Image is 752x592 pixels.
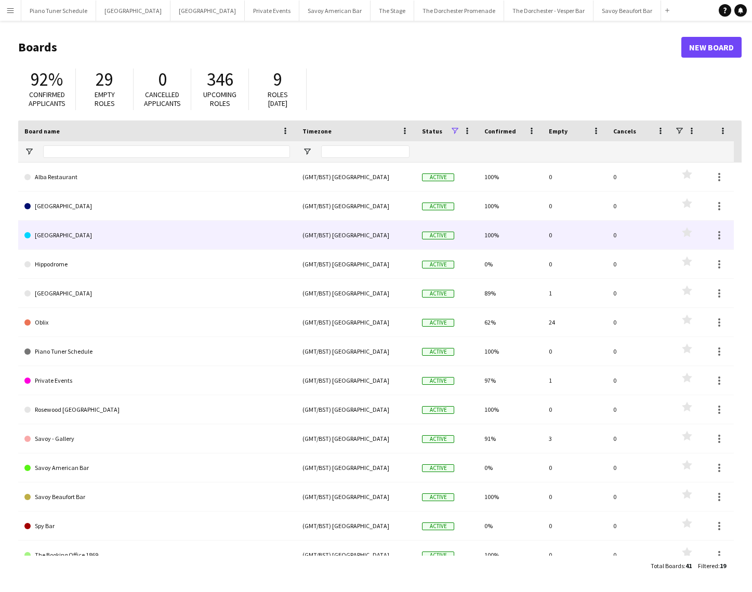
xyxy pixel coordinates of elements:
[273,68,282,91] span: 9
[607,482,671,511] div: 0
[607,279,671,307] div: 0
[478,163,543,191] div: 100%
[422,232,454,239] span: Active
[543,453,607,482] div: 0
[29,90,65,108] span: Confirmed applicants
[478,308,543,337] div: 62%
[543,308,607,337] div: 24
[245,1,299,21] button: Private Events
[96,68,113,91] span: 29
[296,482,416,511] div: (GMT/BST) [GEOGRAPHIC_DATA]
[484,127,516,135] span: Confirmed
[720,562,726,570] span: 19
[543,366,607,395] div: 1
[24,337,290,366] a: Piano Tuner Schedule
[31,68,63,91] span: 92%
[543,192,607,220] div: 0
[24,163,290,192] a: Alba Restaurant
[422,435,454,443] span: Active
[422,319,454,327] span: Active
[422,551,454,559] span: Active
[478,424,543,453] div: 91%
[543,221,607,249] div: 0
[607,163,671,191] div: 0
[543,482,607,511] div: 0
[478,221,543,249] div: 100%
[478,279,543,307] div: 89%
[43,145,290,158] input: Board name Filter Input
[607,221,671,249] div: 0
[607,395,671,424] div: 0
[24,308,290,337] a: Oblix
[681,37,742,58] a: New Board
[607,512,671,540] div: 0
[607,308,671,337] div: 0
[302,147,312,156] button: Open Filter Menu
[24,541,290,570] a: The Booking Office 1869
[24,127,60,135] span: Board name
[422,348,454,356] span: Active
[549,127,568,135] span: Empty
[593,1,661,21] button: Savoy Beaufort Bar
[543,163,607,191] div: 0
[607,250,671,278] div: 0
[543,337,607,366] div: 0
[478,512,543,540] div: 0%
[203,90,236,108] span: Upcoming roles
[478,366,543,395] div: 97%
[478,250,543,278] div: 0%
[504,1,593,21] button: The Dorchester - Vesper Bar
[607,192,671,220] div: 0
[422,127,442,135] span: Status
[422,493,454,501] span: Active
[18,39,681,55] h1: Boards
[24,482,290,512] a: Savoy Beaufort Bar
[543,541,607,569] div: 0
[24,424,290,453] a: Savoy - Gallery
[422,377,454,385] span: Active
[422,203,454,210] span: Active
[422,261,454,268] span: Active
[543,250,607,278] div: 0
[96,1,170,21] button: [GEOGRAPHIC_DATA]
[651,556,692,576] div: :
[296,221,416,249] div: (GMT/BST) [GEOGRAPHIC_DATA]
[24,512,290,541] a: Spy Bar
[144,90,181,108] span: Cancelled applicants
[24,366,290,395] a: Private Events
[422,464,454,472] span: Active
[613,127,636,135] span: Cancels
[296,250,416,278] div: (GMT/BST) [GEOGRAPHIC_DATA]
[422,290,454,298] span: Active
[21,1,96,21] button: Piano Tuner Schedule
[24,279,290,308] a: [GEOGRAPHIC_DATA]
[651,562,684,570] span: Total Boards
[543,395,607,424] div: 0
[478,337,543,366] div: 100%
[24,250,290,279] a: Hippodrome
[685,562,692,570] span: 41
[478,395,543,424] div: 100%
[478,192,543,220] div: 100%
[414,1,504,21] button: The Dorchester Promenade
[543,279,607,307] div: 1
[207,68,233,91] span: 346
[607,541,671,569] div: 0
[296,163,416,191] div: (GMT/BST) [GEOGRAPHIC_DATA]
[607,453,671,482] div: 0
[698,556,726,576] div: :
[321,145,410,158] input: Timezone Filter Input
[422,173,454,181] span: Active
[296,453,416,482] div: (GMT/BST) [GEOGRAPHIC_DATA]
[296,395,416,424] div: (GMT/BST) [GEOGRAPHIC_DATA]
[24,221,290,250] a: [GEOGRAPHIC_DATA]
[296,366,416,395] div: (GMT/BST) [GEOGRAPHIC_DATA]
[478,482,543,511] div: 100%
[24,395,290,424] a: Rosewood [GEOGRAPHIC_DATA]
[299,1,371,21] button: Savoy American Bar
[95,90,115,108] span: Empty roles
[296,308,416,337] div: (GMT/BST) [GEOGRAPHIC_DATA]
[296,337,416,366] div: (GMT/BST) [GEOGRAPHIC_DATA]
[296,541,416,569] div: (GMT/BST) [GEOGRAPHIC_DATA]
[302,127,332,135] span: Timezone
